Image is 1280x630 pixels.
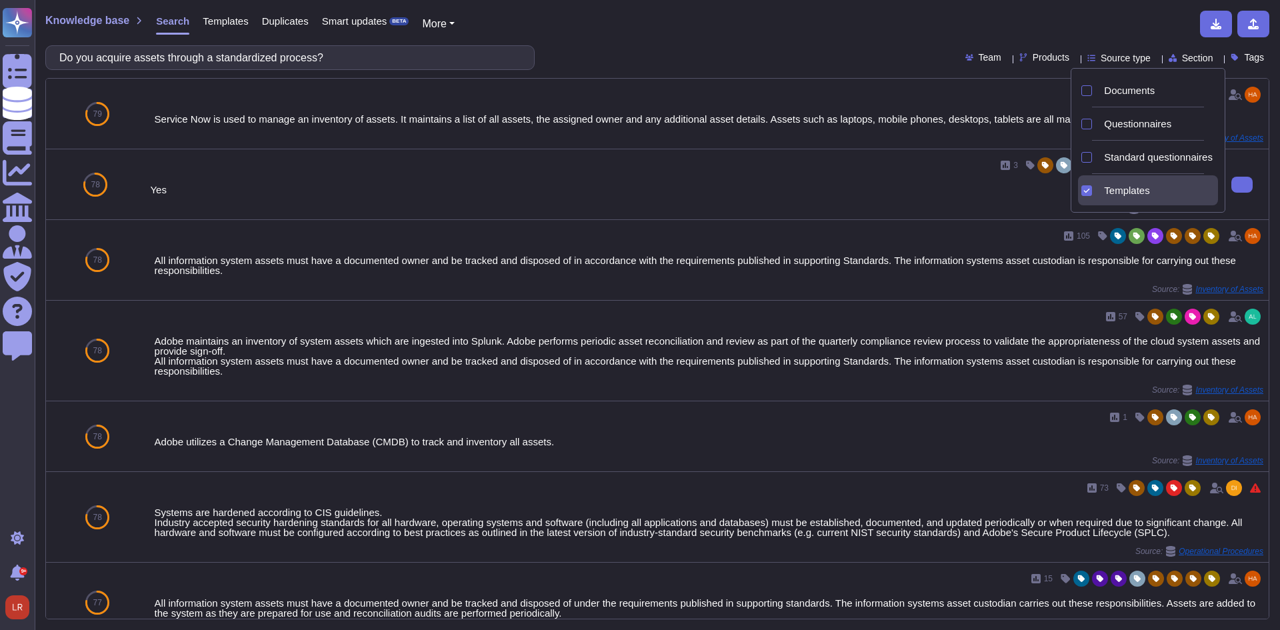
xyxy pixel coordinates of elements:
div: Documents [1104,85,1213,97]
span: Templates [1104,185,1149,197]
img: user [1245,228,1261,244]
span: 78 [93,347,102,355]
div: Templates [1104,185,1213,197]
span: Team [979,53,1001,62]
span: Tags [1244,53,1264,62]
img: user [1245,309,1261,325]
span: Inventory of Assets [1195,134,1263,142]
span: 77 [93,599,102,607]
span: Smart updates [322,16,387,26]
div: Templates [1099,175,1218,205]
span: Products [1033,53,1069,62]
span: Source: [1152,385,1263,395]
img: user [1245,87,1261,103]
span: 78 [91,181,100,189]
div: All information system assets must have a documented owner and be tracked and disposed of in acco... [155,255,1263,275]
span: Documents [1104,85,1155,97]
div: Adobe utilizes a Change Management Database (CMDB) to track and inventory all assets. [155,437,1263,447]
span: Inventory of Assets [1195,285,1263,293]
img: user [5,595,29,619]
div: Questionnaires [1104,118,1213,130]
span: 57 [1119,313,1127,321]
div: Questionnaires [1099,109,1218,139]
span: 15 [1044,575,1053,583]
span: 78 [93,433,102,441]
span: 78 [93,513,102,521]
div: Documents [1099,75,1218,105]
input: Search a question or template... [53,46,521,69]
span: Inventory of Assets [1195,386,1263,394]
span: Search [156,16,189,26]
span: 79 [93,110,102,118]
span: 1 [1123,413,1127,421]
div: Yes [150,185,1210,195]
span: Duplicates [262,16,309,26]
span: Section [1182,53,1213,63]
span: Questionnaires [1104,118,1171,130]
div: Service Now is used to manage an inventory of assets. It maintains a list of all assets, the assi... [155,114,1263,124]
span: Source: [1152,455,1263,466]
div: BETA [389,17,409,25]
span: More [422,18,446,29]
button: More [422,16,455,32]
div: Systems are hardened according to CIS guidelines. Industry accepted security hardening standards ... [155,507,1263,537]
span: Knowledge base [45,15,129,26]
span: Source: [1135,546,1263,557]
span: Operational Procedures [1179,547,1263,555]
img: user [1245,409,1261,425]
span: 78 [93,256,102,264]
img: user [1226,480,1242,496]
div: Standard questionnaires [1099,142,1218,172]
span: Source type [1101,53,1151,63]
span: 3 [1013,161,1018,169]
img: user [1245,571,1261,587]
span: 105 [1077,232,1090,240]
div: All information system assets must have a documented owner and be tracked and disposed of under t... [155,598,1263,618]
button: user [3,593,39,622]
span: Inventory of Assets [1195,457,1263,465]
div: 9+ [19,567,27,575]
span: Templates [203,16,248,26]
div: Adobe maintains an inventory of system assets which are ingested into Splunk. Adobe performs peri... [155,336,1263,376]
span: 73 [1100,484,1109,492]
span: Source: [1152,284,1263,295]
span: Standard questionnaires [1104,151,1213,163]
